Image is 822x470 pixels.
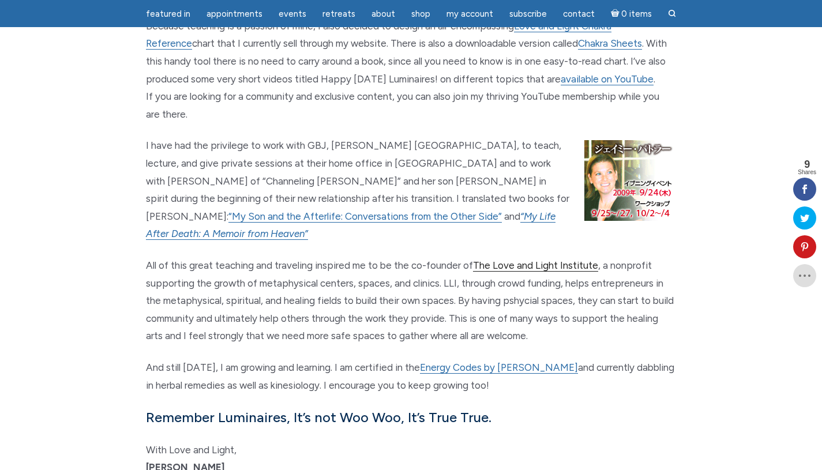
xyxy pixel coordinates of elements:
[798,170,816,175] span: Shares
[365,3,402,25] a: About
[146,257,677,345] p: All of this great teaching and traveling inspired me to be the co-founder of , a nonprofit suppor...
[584,140,677,221] img: 20090726jamie
[578,37,642,50] a: Chakra Sheets
[611,9,622,19] i: Cart
[604,2,659,25] a: Cart0 items
[556,3,602,25] a: Contact
[420,362,578,374] a: Energy Codes by [PERSON_NAME]
[139,3,197,25] a: featured in
[563,9,595,19] span: Contact
[316,3,362,25] a: Retreats
[146,408,677,427] h5: Remember Luminaires, It’s not Woo Woo, It’s True True.
[146,359,677,394] p: And still [DATE], I am growing and learning. I am certified in the and currently dabbling in herb...
[446,9,493,19] span: My Account
[146,17,677,123] p: Because teaching is a passion of mine, I also decided to design an all-encompassing chart that I ...
[322,9,355,19] span: Retreats
[440,3,500,25] a: My Account
[279,9,306,19] span: Events
[371,9,395,19] span: About
[228,210,502,223] a: “My Son and the Afterlife: Conversations from the Other Side”
[146,9,190,19] span: featured in
[207,9,262,19] span: Appointments
[798,159,816,170] span: 9
[509,9,547,19] span: Subscribe
[621,10,652,18] span: 0 items
[272,3,313,25] a: Events
[404,3,437,25] a: Shop
[473,260,598,272] a: The Love and Light Institute
[561,73,654,85] a: available on YouTube
[146,137,677,243] p: I have had the privilege to work with GBJ, [PERSON_NAME] [GEOGRAPHIC_DATA], to teach, lecture, an...
[200,3,269,25] a: Appointments
[411,9,430,19] span: Shop
[502,3,554,25] a: Subscribe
